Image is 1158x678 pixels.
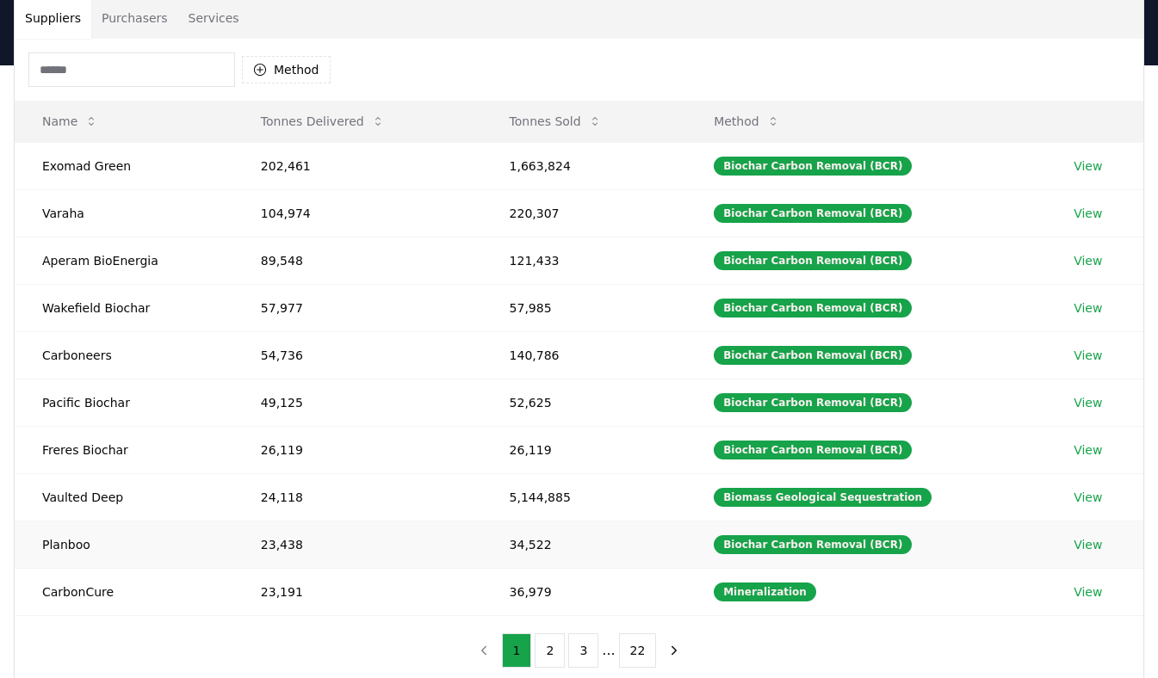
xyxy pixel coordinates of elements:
button: 3 [568,633,598,668]
a: View [1074,536,1102,553]
td: 57,985 [482,284,687,331]
td: Freres Biochar [15,426,233,473]
li: ... [602,640,615,661]
td: 36,979 [482,568,687,615]
td: 26,119 [233,426,482,473]
td: 220,307 [482,189,687,237]
td: 1,663,824 [482,142,687,189]
a: View [1074,157,1102,175]
td: 23,191 [233,568,482,615]
td: 26,119 [482,426,687,473]
td: Varaha [15,189,233,237]
td: 54,736 [233,331,482,379]
a: View [1074,394,1102,411]
div: Biochar Carbon Removal (BCR) [714,251,912,270]
td: 24,118 [233,473,482,521]
td: Planboo [15,521,233,568]
td: Exomad Green [15,142,233,189]
button: 1 [502,633,532,668]
td: 121,433 [482,237,687,284]
button: 2 [535,633,565,668]
td: 89,548 [233,237,482,284]
button: Method [242,56,331,83]
a: View [1074,489,1102,506]
td: Carboneers [15,331,233,379]
td: 202,461 [233,142,482,189]
td: 57,977 [233,284,482,331]
div: Biochar Carbon Removal (BCR) [714,346,912,365]
a: View [1074,441,1102,459]
button: Method [700,104,794,139]
div: Biochar Carbon Removal (BCR) [714,535,912,554]
td: Vaulted Deep [15,473,233,521]
a: View [1074,205,1102,222]
div: Biochar Carbon Removal (BCR) [714,393,912,412]
td: Aperam BioEnergia [15,237,233,284]
div: Mineralization [714,582,816,601]
td: 52,625 [482,379,687,426]
button: 22 [619,633,657,668]
div: Biochar Carbon Removal (BCR) [714,299,912,317]
td: 49,125 [233,379,482,426]
button: Tonnes Delivered [247,104,399,139]
td: 34,522 [482,521,687,568]
td: Wakefield Biochar [15,284,233,331]
a: View [1074,252,1102,269]
td: 23,438 [233,521,482,568]
td: 5,144,885 [482,473,687,521]
div: Biochar Carbon Removal (BCR) [714,204,912,223]
td: Pacific Biochar [15,379,233,426]
a: View [1074,583,1102,601]
td: CarbonCure [15,568,233,615]
td: 104,974 [233,189,482,237]
button: Tonnes Sold [496,104,616,139]
div: Biochar Carbon Removal (BCR) [714,157,912,176]
a: View [1074,299,1102,317]
div: Biochar Carbon Removal (BCR) [714,441,912,459]
button: Name [28,104,112,139]
button: next page [660,633,689,668]
div: Biomass Geological Sequestration [714,488,932,507]
a: View [1074,347,1102,364]
td: 140,786 [482,331,687,379]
